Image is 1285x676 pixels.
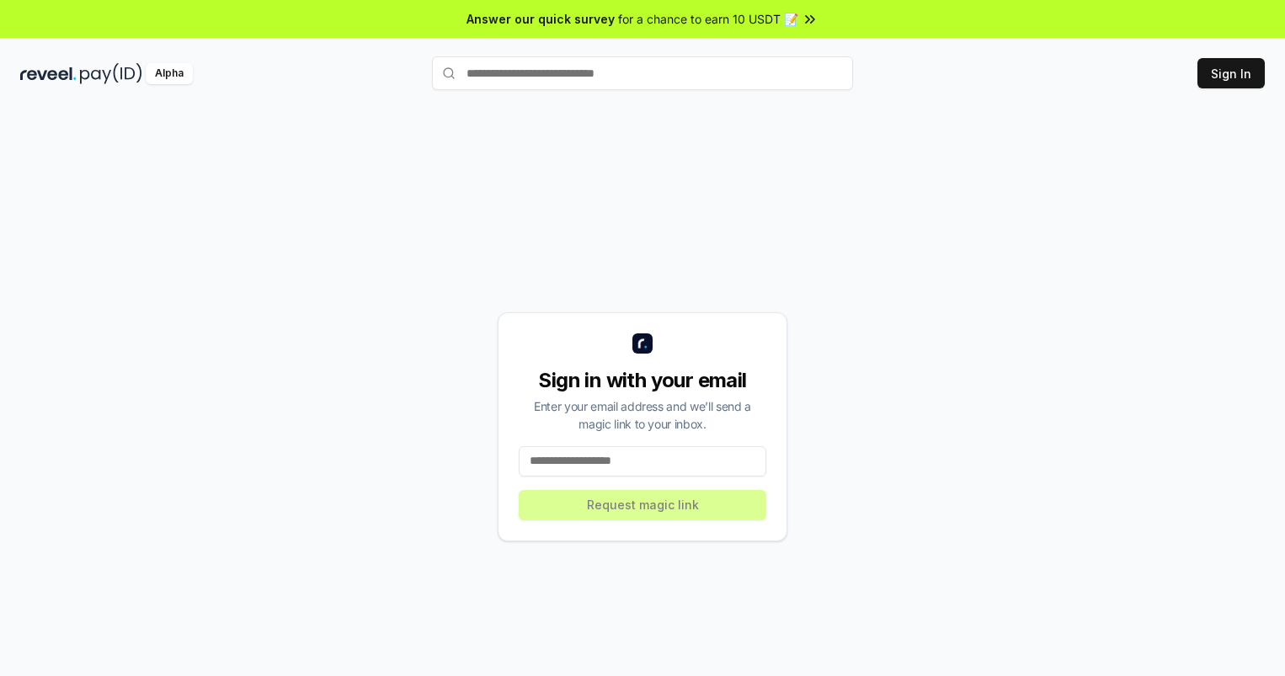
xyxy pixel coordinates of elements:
img: logo_small [632,333,653,354]
span: Answer our quick survey [467,10,615,28]
div: Sign in with your email [519,367,766,394]
img: reveel_dark [20,63,77,84]
div: Alpha [146,63,193,84]
span: for a chance to earn 10 USDT 📝 [618,10,798,28]
img: pay_id [80,63,142,84]
button: Sign In [1197,58,1265,88]
div: Enter your email address and we’ll send a magic link to your inbox. [519,397,766,433]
